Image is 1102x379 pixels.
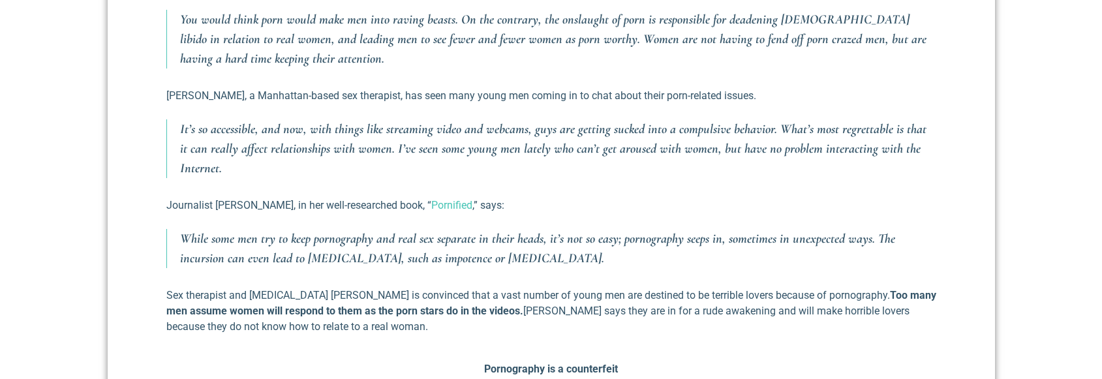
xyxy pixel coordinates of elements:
strong: Too many men assume women will respond to them as the porn stars do in the videos. [166,289,936,317]
p: [PERSON_NAME], a Manhattan-based sex therapist, has seen many young men coming in to chat about t... [166,88,936,104]
p: It’s so accessible, and now, with things like streaming video and webcams, guys are getting sucke... [180,119,936,178]
a: Pornified [431,199,472,211]
p: You would think porn would make men into raving beasts. On the contrary, the onslaught of porn is... [180,10,936,68]
p: Sex therapist and [MEDICAL_DATA] [PERSON_NAME] is convinced that a vast number of young men are d... [166,288,936,335]
p: While some men try to keep pornography and real sex separate in their heads, it’s not so easy; po... [180,229,936,268]
p: Journalist [PERSON_NAME], in her well-researched book, “ ,” says: [166,198,936,213]
strong: Pornography is a counterfeit [484,363,618,375]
